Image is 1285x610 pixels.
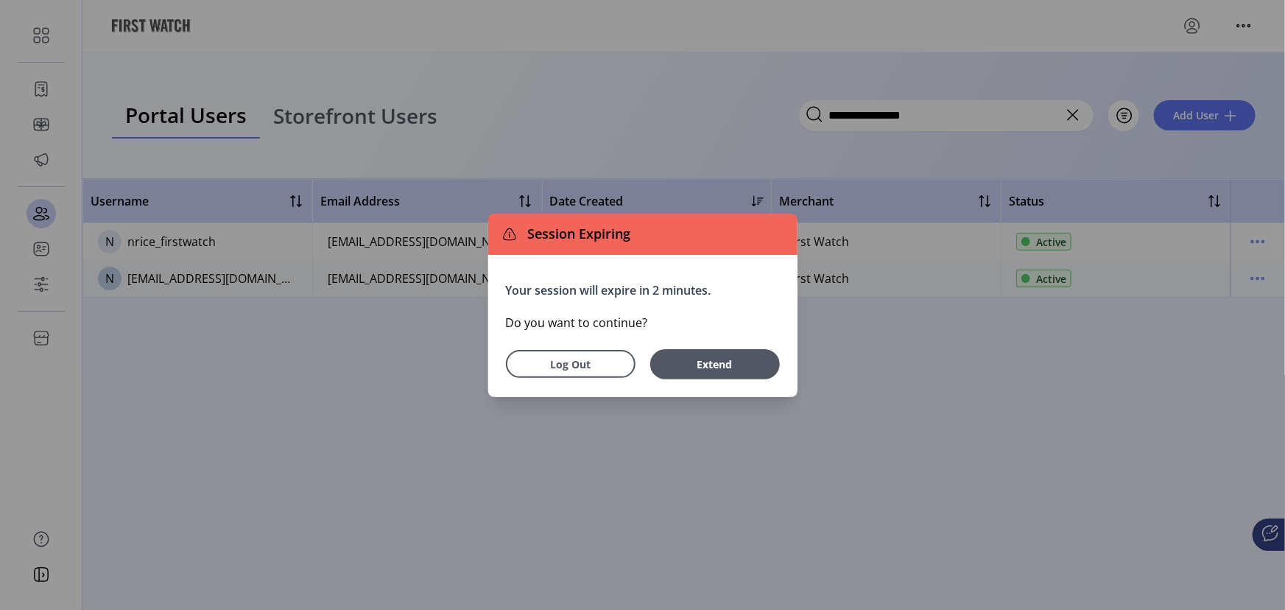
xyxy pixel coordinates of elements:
[522,224,631,244] span: Session Expiring
[669,357,761,372] span: Extend
[525,357,616,372] span: Log Out
[506,314,780,332] p: Do you want to continue?
[506,281,780,299] p: Your session will expire in 2 minutes.
[650,349,780,379] button: Extend
[506,350,636,378] button: Log Out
